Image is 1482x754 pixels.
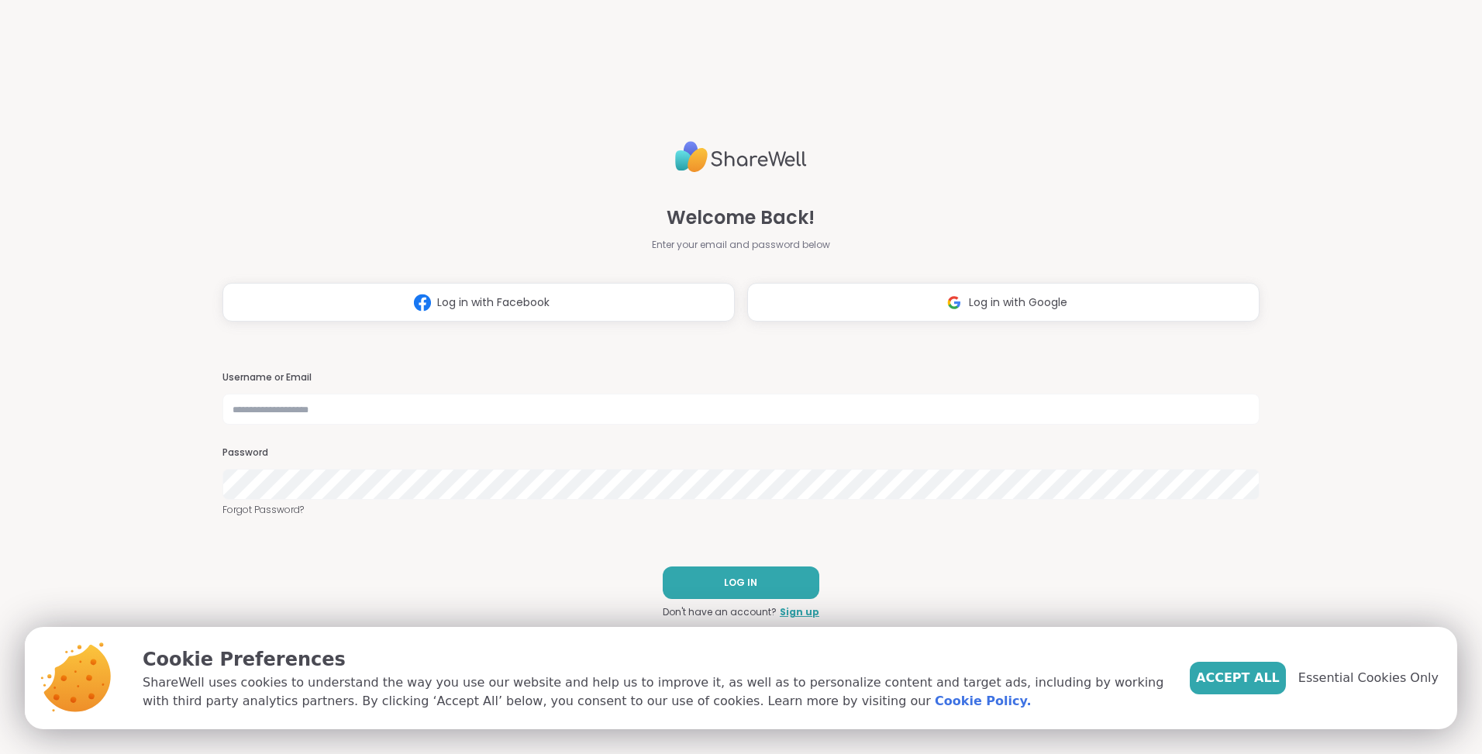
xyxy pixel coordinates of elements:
[222,446,1260,460] h3: Password
[222,503,1260,517] a: Forgot Password?
[1190,662,1286,694] button: Accept All
[143,673,1165,711] p: ShareWell uses cookies to understand the way you use our website and help us to improve it, as we...
[222,371,1260,384] h3: Username or Email
[222,283,735,322] button: Log in with Facebook
[935,692,1031,711] a: Cookie Policy.
[408,288,437,317] img: ShareWell Logomark
[724,576,757,590] span: LOG IN
[969,294,1067,311] span: Log in with Google
[652,238,830,252] span: Enter your email and password below
[939,288,969,317] img: ShareWell Logomark
[663,605,777,619] span: Don't have an account?
[667,204,815,232] span: Welcome Back!
[1196,669,1280,687] span: Accept All
[437,294,550,311] span: Log in with Facebook
[1298,669,1439,687] span: Essential Cookies Only
[780,605,819,619] a: Sign up
[143,646,1165,673] p: Cookie Preferences
[663,566,819,599] button: LOG IN
[747,283,1260,322] button: Log in with Google
[675,135,807,179] img: ShareWell Logo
